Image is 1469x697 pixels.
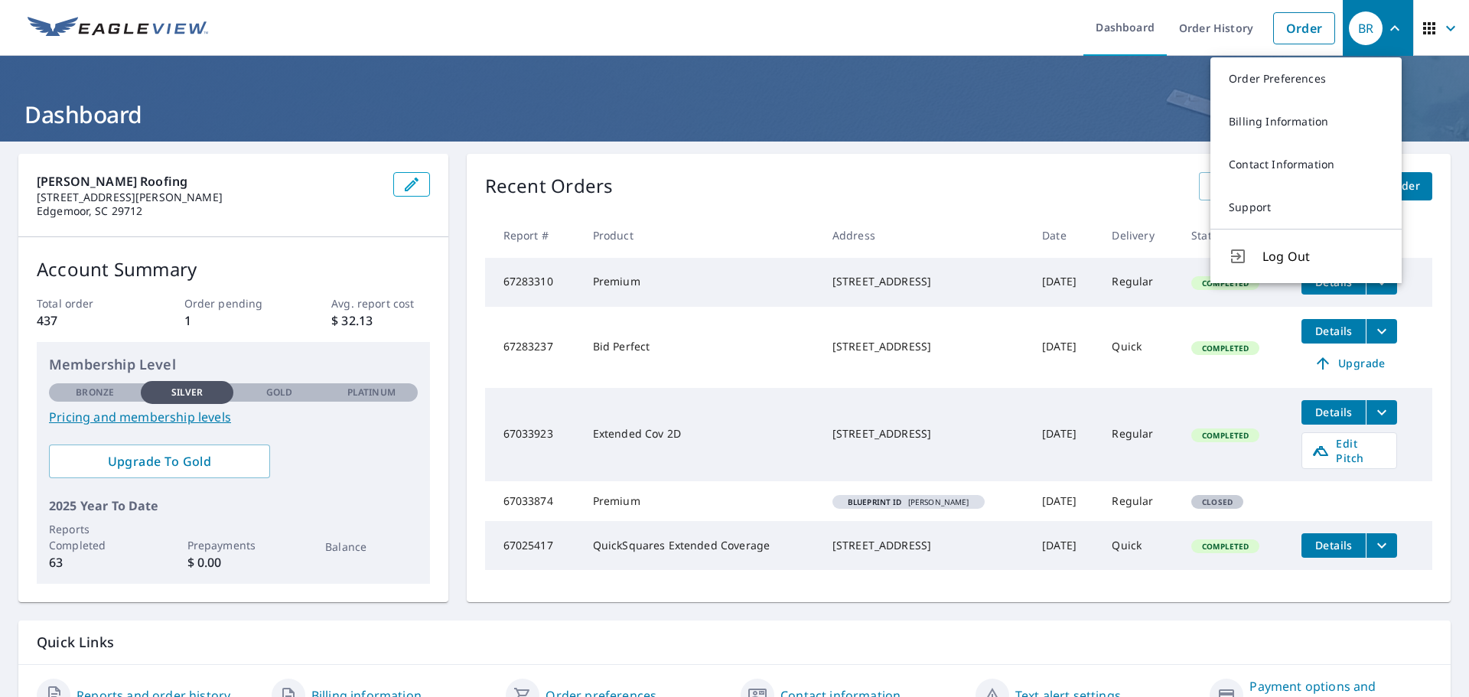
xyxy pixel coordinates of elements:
p: 1 [184,311,282,330]
div: [STREET_ADDRESS] [832,339,1018,354]
p: Edgemoor, SC 29712 [37,204,381,218]
td: 67025417 [485,521,581,570]
th: Date [1030,213,1099,258]
p: 2025 Year To Date [49,497,418,515]
p: Balance [325,539,417,555]
span: Details [1311,538,1357,552]
a: Support [1210,186,1402,229]
p: Platinum [347,386,396,399]
img: EV Logo [28,17,208,40]
td: Premium [581,481,820,521]
a: Edit Pitch [1301,432,1397,469]
td: Regular [1099,258,1179,307]
p: Reports Completed [49,521,141,553]
p: Recent Orders [485,172,614,200]
div: [STREET_ADDRESS] [832,538,1018,553]
span: Closed [1193,497,1242,507]
div: [STREET_ADDRESS] [832,274,1018,289]
a: Pricing and membership levels [49,408,418,426]
span: Completed [1193,343,1258,353]
p: Quick Links [37,633,1432,652]
p: [PERSON_NAME] Roofing [37,172,381,191]
td: Quick [1099,521,1179,570]
span: Upgrade To Gold [61,453,258,470]
th: Address [820,213,1030,258]
h1: Dashboard [18,99,1451,130]
a: Contact Information [1210,143,1402,186]
p: Prepayments [187,537,279,553]
span: Upgrade [1311,354,1388,373]
th: Status [1179,213,1289,258]
td: Regular [1099,388,1179,481]
div: BR [1349,11,1383,45]
span: Completed [1193,541,1258,552]
span: Details [1311,324,1357,338]
td: [DATE] [1030,388,1099,481]
a: View All Orders [1199,172,1308,200]
td: Bid Perfect [581,307,820,388]
p: Membership Level [49,354,418,375]
td: Quick [1099,307,1179,388]
td: [DATE] [1030,481,1099,521]
a: Billing Information [1210,100,1402,143]
td: Extended Cov 2D [581,388,820,481]
em: Blueprint ID [848,498,902,506]
p: Order pending [184,295,282,311]
a: Upgrade To Gold [49,445,270,478]
p: Avg. report cost [331,295,429,311]
p: 437 [37,311,135,330]
td: 67283310 [485,258,581,307]
p: $ 0.00 [187,553,279,572]
th: Delivery [1099,213,1179,258]
span: Completed [1193,278,1258,288]
th: Product [581,213,820,258]
td: [DATE] [1030,258,1099,307]
div: [STREET_ADDRESS] [832,426,1018,441]
p: $ 32.13 [331,311,429,330]
button: detailsBtn-67025417 [1301,533,1366,558]
p: Account Summary [37,256,430,283]
button: detailsBtn-67033923 [1301,400,1366,425]
td: 67283237 [485,307,581,388]
p: Bronze [76,386,114,399]
p: Gold [266,386,292,399]
td: Premium [581,258,820,307]
td: [DATE] [1030,307,1099,388]
a: Upgrade [1301,351,1397,376]
span: Log Out [1262,247,1383,265]
span: Completed [1193,430,1258,441]
button: Log Out [1210,229,1402,283]
a: Order [1273,12,1335,44]
span: Details [1311,405,1357,419]
button: filesDropdownBtn-67025417 [1366,533,1397,558]
p: Silver [171,386,204,399]
td: Regular [1099,481,1179,521]
td: 67033874 [485,481,581,521]
button: filesDropdownBtn-67283237 [1366,319,1397,344]
p: [STREET_ADDRESS][PERSON_NAME] [37,191,381,204]
td: [DATE] [1030,521,1099,570]
th: Report # [485,213,581,258]
p: Total order [37,295,135,311]
button: detailsBtn-67283237 [1301,319,1366,344]
button: filesDropdownBtn-67033923 [1366,400,1397,425]
td: 67033923 [485,388,581,481]
p: 63 [49,553,141,572]
span: Edit Pitch [1311,436,1387,465]
a: Order Preferences [1210,57,1402,100]
td: QuickSquares Extended Coverage [581,521,820,570]
span: [PERSON_NAME] [839,498,979,506]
